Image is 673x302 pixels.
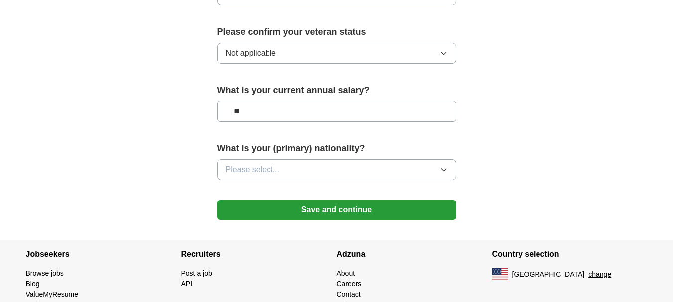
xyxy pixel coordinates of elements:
[226,164,280,176] span: Please select...
[181,269,212,277] a: Post a job
[26,280,40,288] a: Blog
[337,269,355,277] a: About
[226,47,276,59] span: Not applicable
[217,159,456,180] button: Please select...
[337,290,361,298] a: Contact
[217,25,456,39] label: Please confirm your veteran status
[26,290,79,298] a: ValueMyResume
[588,269,611,280] button: change
[217,200,456,220] button: Save and continue
[217,142,456,155] label: What is your (primary) nationality?
[492,268,508,280] img: US flag
[337,280,362,288] a: Careers
[492,240,648,268] h4: Country selection
[217,84,456,97] label: What is your current annual salary?
[181,280,193,288] a: API
[512,269,585,280] span: [GEOGRAPHIC_DATA]
[217,43,456,64] button: Not applicable
[26,269,64,277] a: Browse jobs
